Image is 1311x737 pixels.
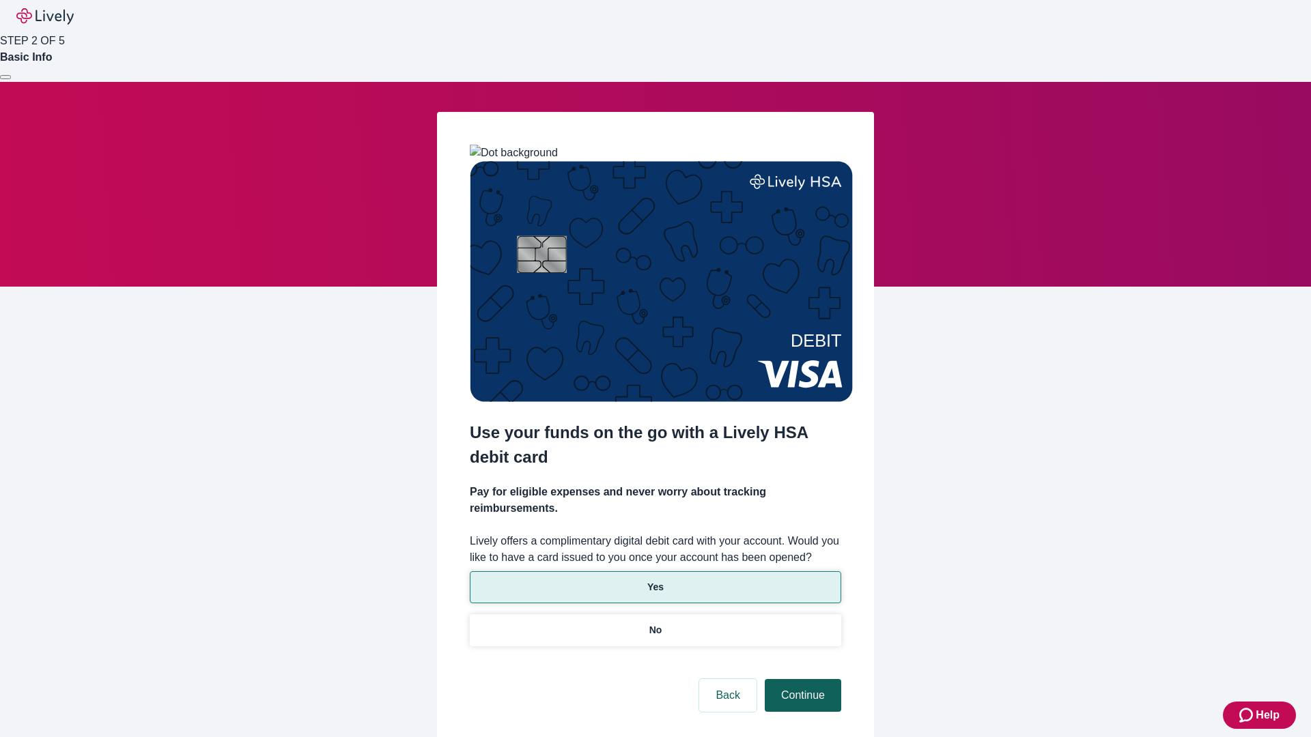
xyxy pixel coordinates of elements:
[16,8,74,25] img: Lively
[470,571,841,603] button: Yes
[1256,707,1280,723] span: Help
[765,679,841,712] button: Continue
[1239,707,1256,723] svg: Zendesk support icon
[470,420,841,469] h2: Use your funds on the go with a Lively HSA debit card
[1223,702,1296,729] button: Zendesk support iconHelp
[699,679,757,712] button: Back
[470,145,558,161] img: Dot background
[649,623,662,637] p: No
[470,614,841,646] button: No
[647,580,664,594] p: Yes
[470,484,841,517] h4: Pay for eligible expenses and never worry about tracking reimbursements.
[470,161,853,402] img: Debit card
[470,533,841,566] label: Lively offers a complimentary digital debit card with your account. Would you like to have a card...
